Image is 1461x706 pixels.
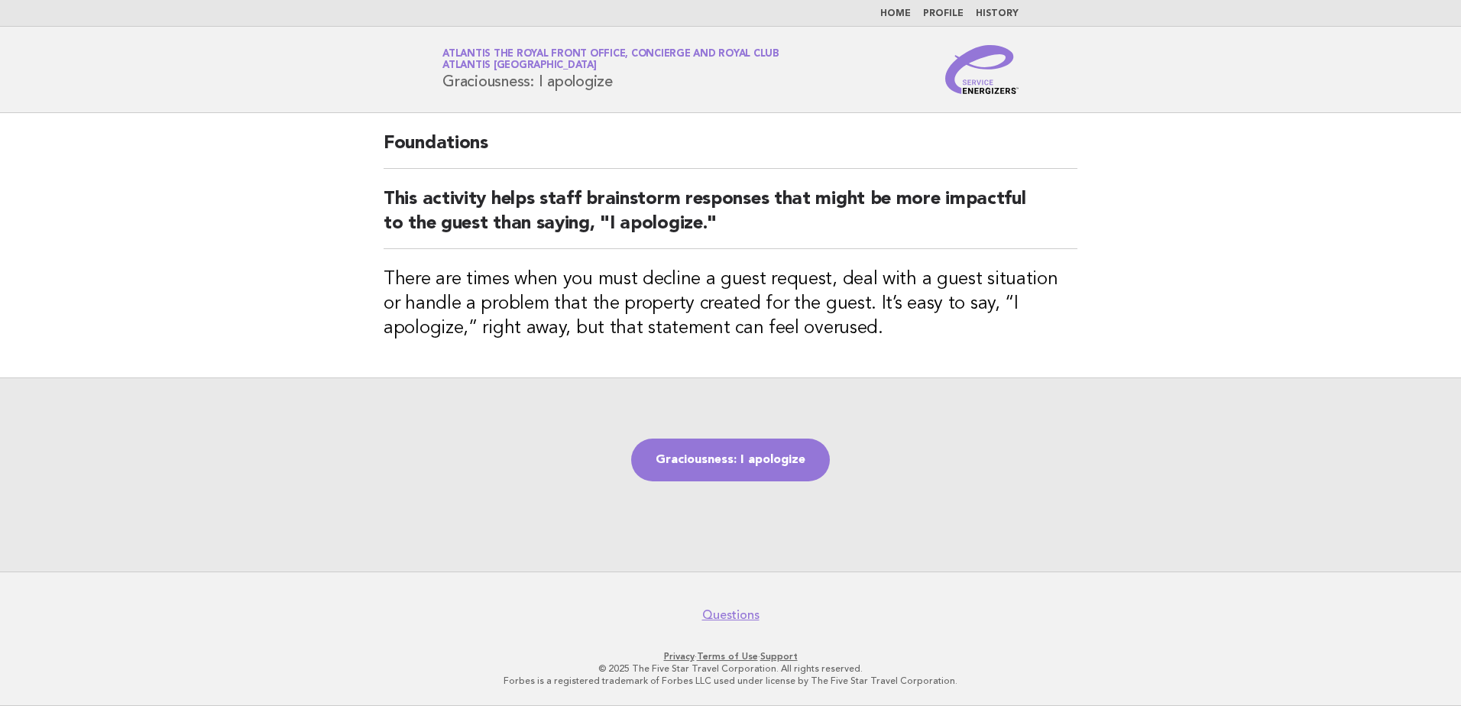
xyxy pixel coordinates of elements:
a: Privacy [664,651,695,662]
a: Graciousness: I apologize [631,439,830,481]
h2: Foundations [384,131,1077,169]
p: © 2025 The Five Star Travel Corporation. All rights reserved. [263,662,1198,675]
a: Atlantis The Royal Front Office, Concierge and Royal ClubAtlantis [GEOGRAPHIC_DATA] [442,49,779,70]
a: Support [760,651,798,662]
a: Profile [923,9,964,18]
p: · · [263,650,1198,662]
h3: There are times when you must decline a guest request, deal with a guest situation or handle a pr... [384,267,1077,341]
p: Forbes is a registered trademark of Forbes LLC used under license by The Five Star Travel Corpora... [263,675,1198,687]
a: History [976,9,1019,18]
a: Terms of Use [697,651,758,662]
span: Atlantis [GEOGRAPHIC_DATA] [442,61,597,71]
h1: Graciousness: I apologize [442,50,779,89]
a: Questions [702,607,760,623]
h2: This activity helps staff brainstorm responses that might be more impactful to the guest than say... [384,187,1077,249]
img: Service Energizers [945,45,1019,94]
a: Home [880,9,911,18]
